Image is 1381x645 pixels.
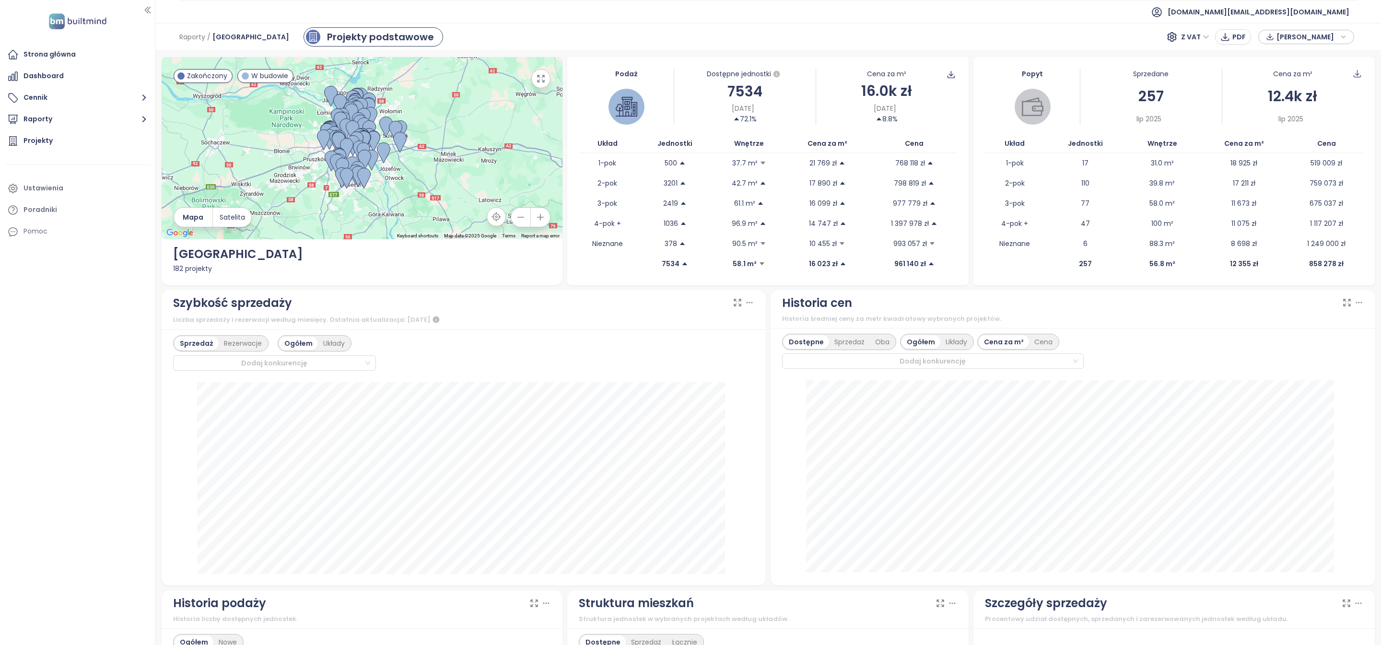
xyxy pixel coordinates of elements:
a: Report a map error [521,233,560,238]
p: 993 057 zł [893,238,927,249]
div: Ustawienia [23,182,63,194]
div: Cena za m² [867,69,906,79]
div: Procentowy udział dostępnych, sprzedanych i zarezerwowanych jednostek według układu. [985,614,1363,624]
p: 96.9 m² [732,218,758,229]
span: Mapa [183,212,203,223]
td: 3-pok [985,193,1044,213]
div: Strona główna [23,48,76,60]
td: 4-pok + [579,213,635,234]
span: caret-up [679,160,686,166]
p: 798 819 zł [894,178,926,188]
th: Jednostki [1044,134,1126,153]
span: caret-up [680,220,687,227]
p: 2419 [663,198,678,209]
th: Cena za m² [784,134,871,153]
span: caret-up [927,160,934,166]
div: Historia podaży [173,594,266,612]
div: Dostępne jednostki [674,69,816,80]
button: PDF [1215,29,1251,45]
span: caret-up [760,180,766,187]
a: Poradniki [5,200,150,220]
p: 17 [1082,158,1088,168]
span: W budowie [251,70,288,81]
p: 257 [1079,258,1092,269]
div: Pomoc [23,225,47,237]
p: 42.7 m² [732,178,758,188]
p: 16 023 zł [809,258,838,269]
p: 90.5 m² [732,238,758,249]
button: Keyboard shortcuts [397,233,438,239]
span: caret-up [680,200,687,207]
button: Satelita [213,208,251,227]
p: 10 455 zł [809,238,837,249]
p: 21 769 zł [809,158,837,168]
p: 1 397 978 zł [891,218,929,229]
p: 110 [1081,178,1089,188]
p: 6 [1083,238,1088,249]
p: 768 118 zł [895,158,925,168]
span: caret-down [839,240,845,247]
span: Raporty [179,28,205,46]
span: caret-up [733,116,740,122]
p: 1 117 207 zł [1310,218,1343,229]
div: 16.0k zł [816,80,958,102]
span: [DOMAIN_NAME][EMAIL_ADDRESS][DOMAIN_NAME] [1168,0,1349,23]
div: Historia średniej ceny za metr kwadratowy wybranych projektów. [782,314,1364,324]
p: 37.7 m² [732,158,758,168]
a: Ustawienia [5,179,150,198]
div: Szybkość sprzedaży [173,294,292,312]
p: 88.3 m² [1149,238,1175,249]
div: Układy [318,337,350,350]
div: Cena [1029,335,1058,349]
p: 16 099 zł [809,198,837,209]
p: 31.0 m² [1151,158,1174,168]
span: caret-up [681,260,688,267]
th: Układ [985,134,1044,153]
td: 3-pok [579,193,635,213]
a: Strona główna [5,45,150,64]
p: 12 355 zł [1230,258,1258,269]
div: 8.8% [876,114,898,124]
div: Cena za m² [979,335,1029,349]
div: Struktura mieszkań [579,594,694,612]
span: caret-up [757,200,764,207]
p: 58.0 m² [1149,198,1175,209]
div: Dashboard [23,70,64,82]
td: Nieznane [985,234,1044,254]
div: Ogółem [279,337,318,350]
button: Cennik [5,88,150,107]
div: Sprzedane [1080,69,1222,79]
span: caret-down [929,240,936,247]
p: 11 673 zł [1231,198,1256,209]
span: caret-down [760,240,766,247]
p: 8 698 zł [1231,238,1257,249]
p: 1036 [664,218,678,229]
div: Historia cen [782,294,852,312]
p: 977 779 zł [893,198,927,209]
img: wallet [1022,96,1043,117]
span: [PERSON_NAME] [1276,30,1338,44]
span: / [207,28,211,46]
div: Podaż [579,69,673,79]
p: 961 140 zł [894,258,926,269]
span: caret-down [759,260,765,267]
button: Raporty [5,110,150,129]
div: button [1264,30,1349,44]
div: 182 projekty [173,263,551,274]
div: Ogółem [901,335,940,349]
span: Zakończony [187,70,227,81]
th: Cena [1289,134,1363,153]
th: Jednostki [636,134,714,153]
th: Wnętrze [1126,134,1198,153]
div: 7534 [674,80,816,103]
p: 7534 [662,258,679,269]
p: 58.1 m² [733,258,757,269]
span: lip 2025 [1278,114,1303,124]
div: Oba [870,335,895,349]
div: 257 [1080,85,1222,107]
span: caret-up [760,220,766,227]
p: 61.1 m² [734,198,755,209]
td: Nieznane [579,234,635,254]
div: Sprzedaż [175,337,219,350]
td: 2-pok [579,173,635,193]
